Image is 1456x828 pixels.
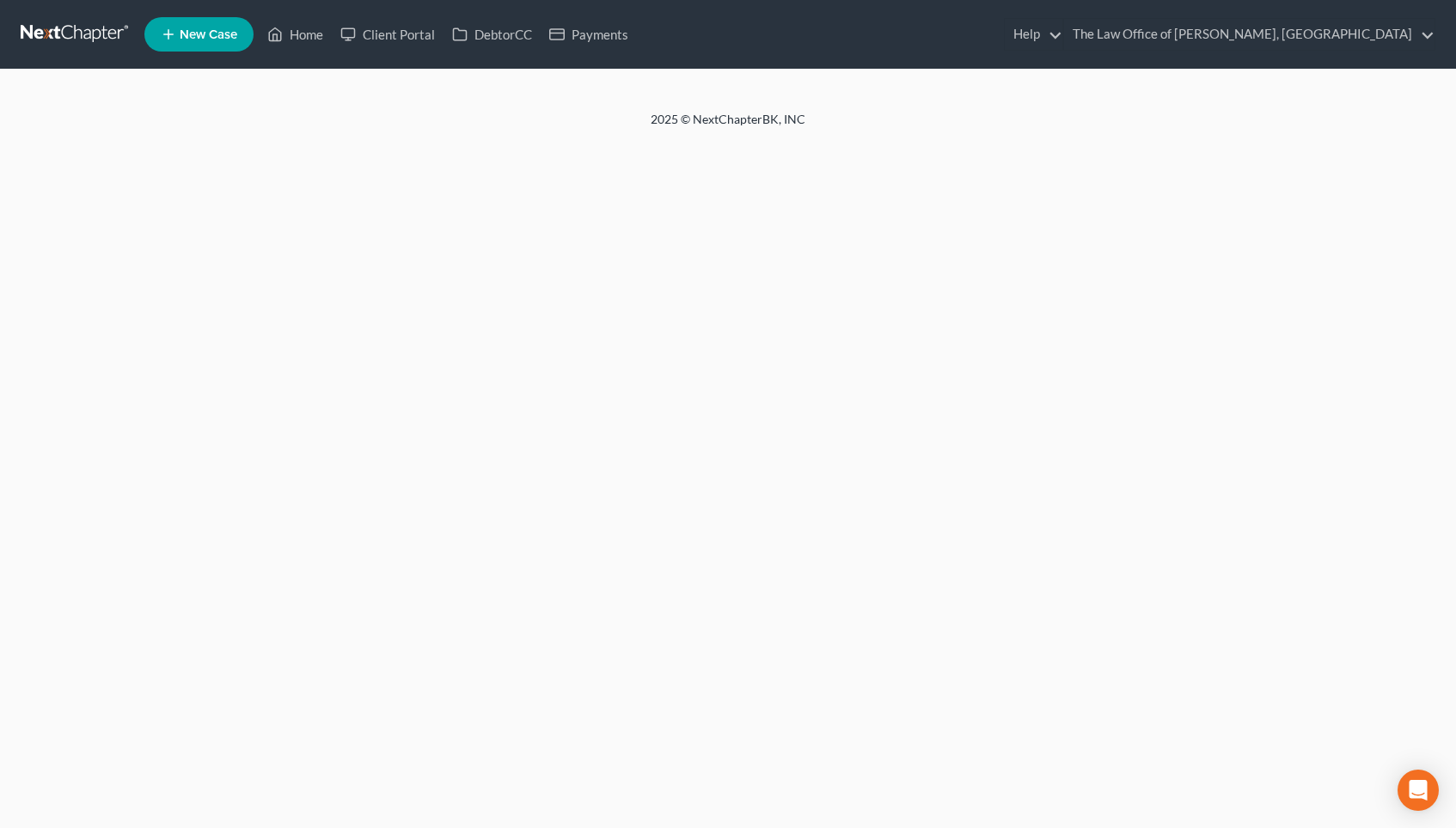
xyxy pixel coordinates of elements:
[1005,19,1062,50] a: Help
[144,17,254,52] new-legal-case-button: New Case
[444,19,541,50] a: DebtorCC
[259,19,332,50] a: Home
[1398,770,1439,811] div: Open Intercom Messenger
[541,19,637,50] a: Payments
[238,111,1218,142] div: 2025 © NextChapterBK, INC
[332,19,444,50] a: Client Portal
[1064,19,1435,50] a: The Law Office of [PERSON_NAME], [GEOGRAPHIC_DATA]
